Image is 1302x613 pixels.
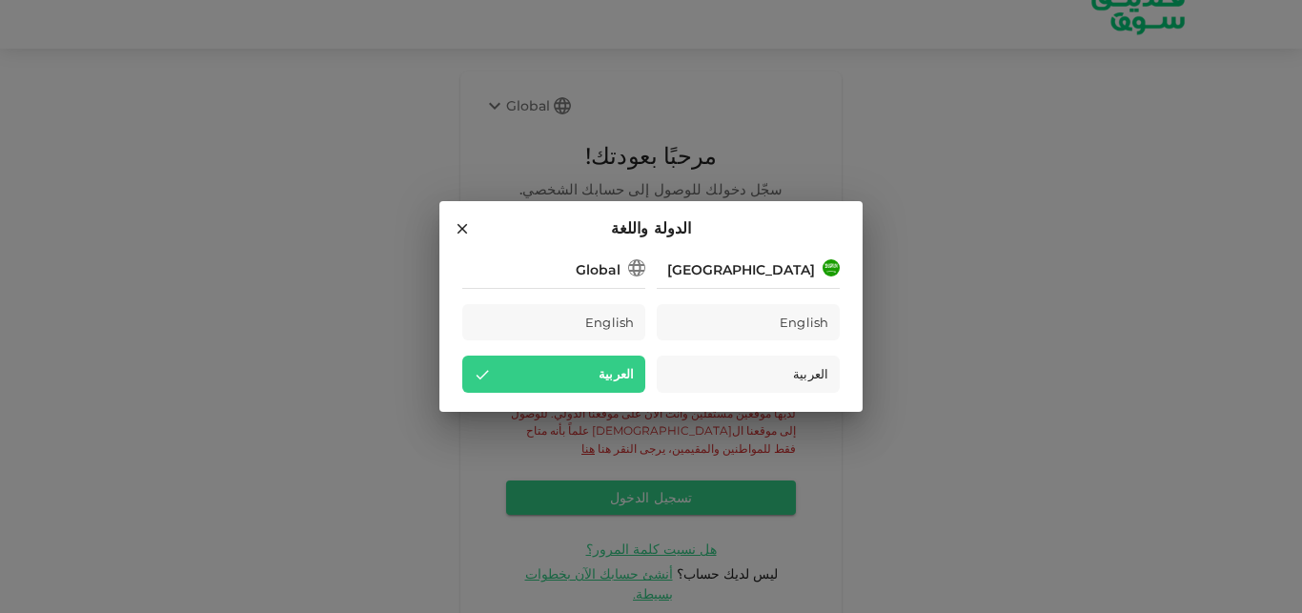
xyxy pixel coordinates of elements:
[611,216,692,241] span: الدولة واللغة
[576,260,620,280] div: Global
[780,312,828,334] span: English
[599,363,634,385] span: العربية
[793,363,828,385] span: العربية
[585,312,634,334] span: English
[823,259,840,276] img: flag-sa.b9a346574cdc8950dd34b50780441f57.svg
[667,260,815,280] div: [GEOGRAPHIC_DATA]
